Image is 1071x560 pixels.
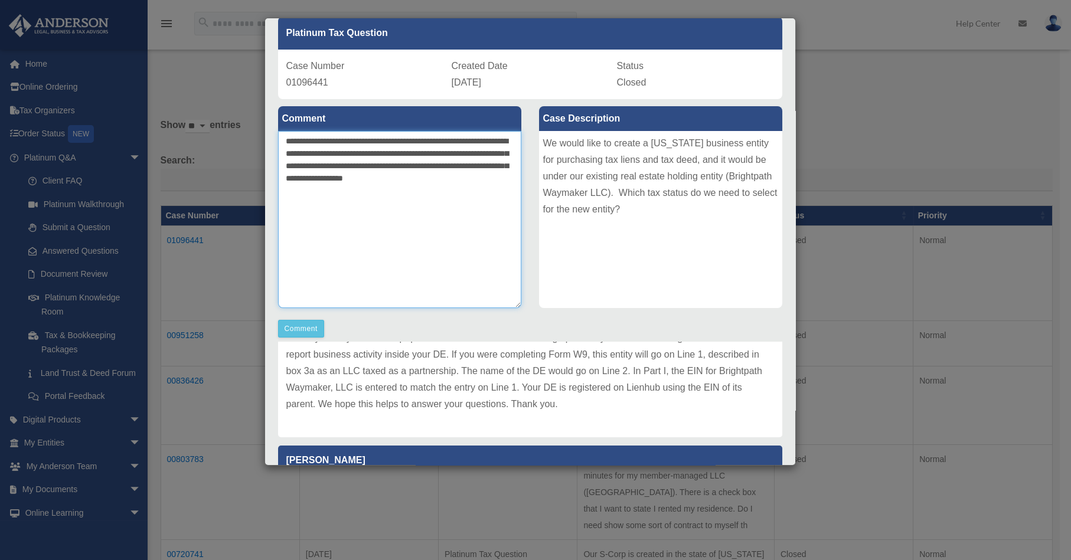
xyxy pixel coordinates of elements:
[278,320,325,338] button: Comment
[452,77,481,87] span: [DATE]
[286,77,328,87] span: 01096441
[617,77,646,87] span: Closed
[539,131,782,308] div: We would like to create a [US_STATE] business entity for purchasing tax liens and tax deed, and i...
[286,330,774,412] p: Thank you for your follow up question in the Platinum Portal. Brightpath Waymaker LLC is filing t...
[539,106,782,131] label: Case Description
[278,17,782,50] div: Platinum Tax Question
[452,61,508,71] span: Created Date
[278,106,521,131] label: Comment
[617,61,644,71] span: Status
[278,446,782,474] p: [PERSON_NAME]
[286,61,345,71] span: Case Number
